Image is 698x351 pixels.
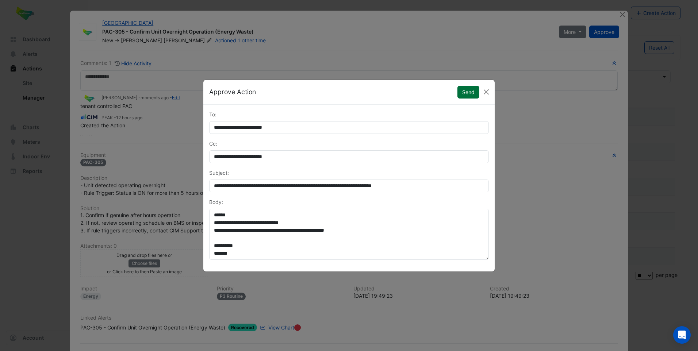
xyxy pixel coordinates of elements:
label: To: [209,111,216,118]
button: Close [481,86,492,97]
div: Open Intercom Messenger [673,326,691,344]
h5: Approve Action [209,87,256,97]
label: Body: [209,198,223,206]
label: Cc: [209,140,217,147]
label: Subject: [209,169,229,177]
button: Send [457,86,479,99]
